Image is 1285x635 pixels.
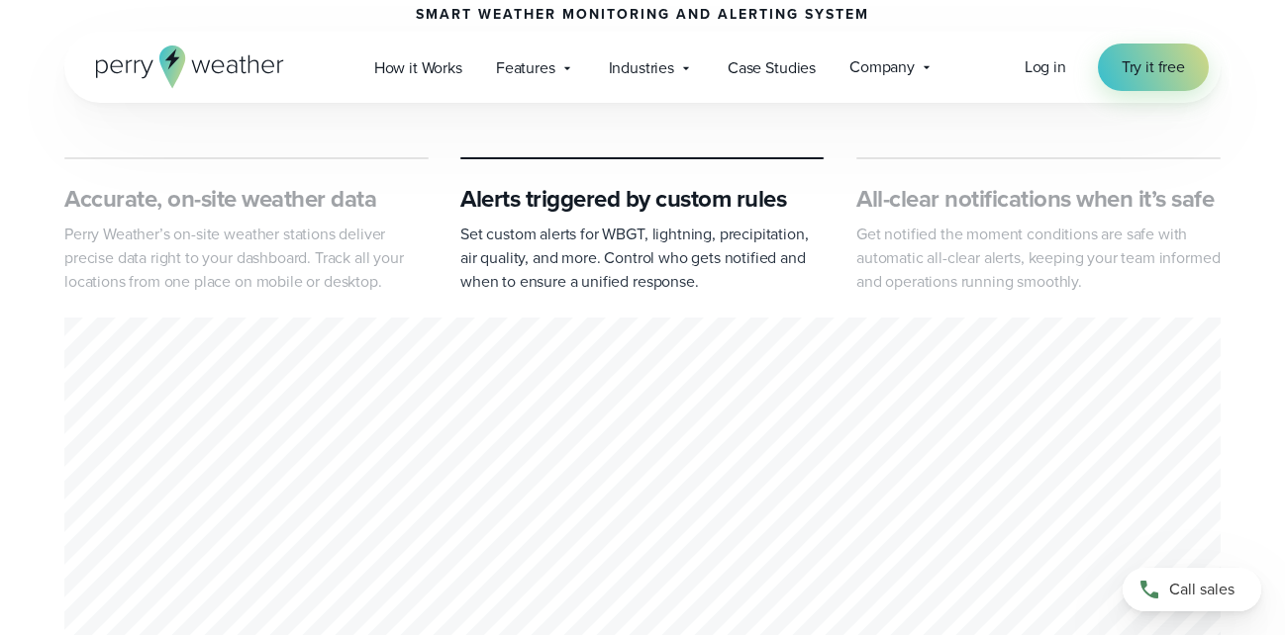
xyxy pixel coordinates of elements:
h3: All-clear notifications when it’s safe [856,183,1221,215]
a: Case Studies [711,47,833,88]
a: Log in [1025,55,1066,79]
span: Call sales [1169,578,1235,601]
a: Try it free [1098,44,1209,91]
span: Case Studies [728,56,816,80]
span: Try it free [1122,55,1185,79]
h3: Accurate, on-site weather data [64,183,429,215]
span: How it Works [374,56,462,80]
h1: smart weather monitoring and alerting system [416,7,869,23]
span: Features [496,56,555,80]
h3: Alerts triggered by custom rules [460,183,825,215]
a: How it Works [357,47,479,88]
span: Industries [609,56,674,80]
p: Set custom alerts for WBGT, lightning, precipitation, air quality, and more. Control who gets not... [460,223,825,294]
p: Perry Weather’s on-site weather stations deliver precise data right to your dashboard. Track all ... [64,223,429,294]
p: Get notified the moment conditions are safe with automatic all-clear alerts, keeping your team in... [856,223,1221,294]
span: Company [849,55,915,79]
span: Log in [1025,55,1066,78]
strong: Weather confidence [292,31,698,101]
a: Call sales [1123,568,1261,611]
